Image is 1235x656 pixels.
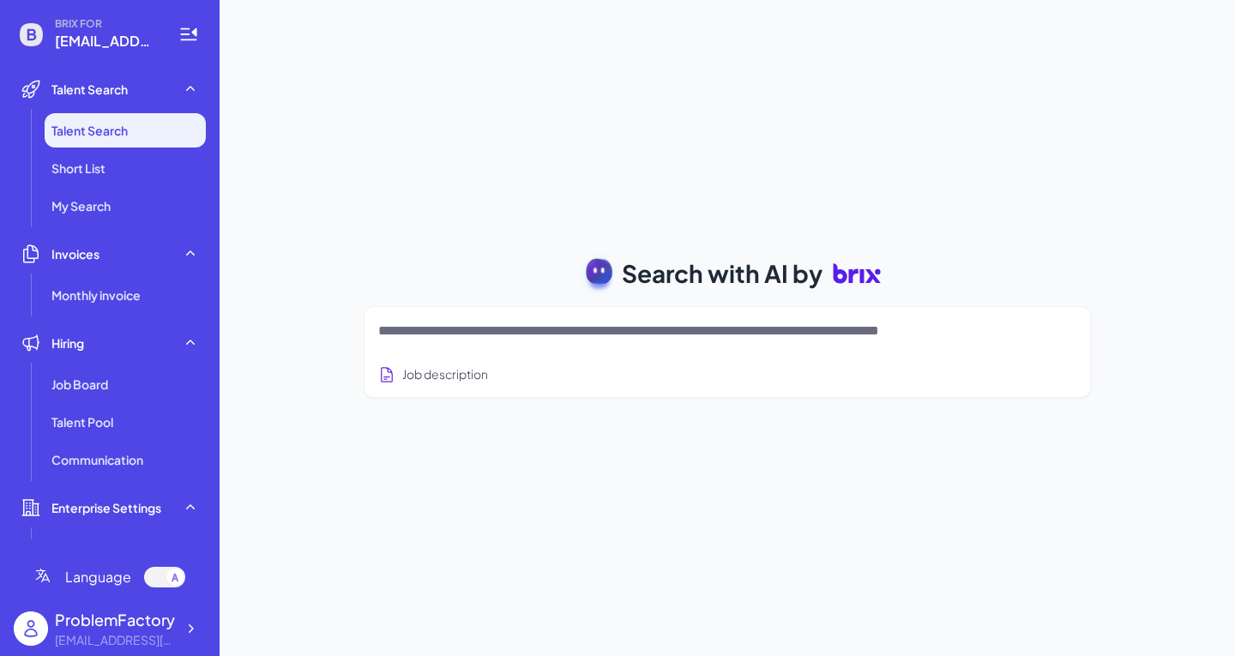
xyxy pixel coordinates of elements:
span: Job Board [51,376,108,393]
span: Communication [51,451,143,468]
span: BRIX FOR [55,17,158,31]
span: martixingwei@gmail.com [55,31,158,51]
span: Short List [51,159,105,177]
div: ProblemFactory [55,608,175,631]
span: Talent Pool [51,413,113,430]
button: Search using job description [378,358,488,390]
span: Hiring [51,334,84,352]
span: Talent Search [51,122,128,139]
span: Enterprise Settings [51,499,161,516]
span: Language [65,567,131,587]
span: Search with AI by [622,256,822,292]
span: Monthly invoice [51,286,141,304]
span: Talent Search [51,81,128,98]
div: martixingwei@gmail.com [55,631,175,649]
span: My Search [51,197,111,214]
img: user_logo.png [14,611,48,646]
span: Invoices [51,245,99,262]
